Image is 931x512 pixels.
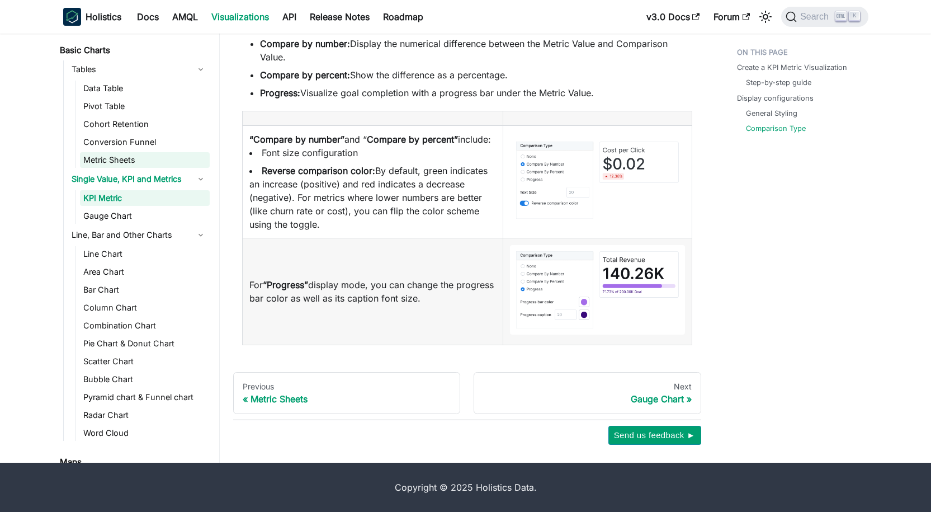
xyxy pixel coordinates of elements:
strong: Compare by percent: [260,69,350,81]
a: Roadmap [376,8,430,26]
b: Holistics [86,10,121,24]
td: and “ include: [242,125,503,238]
kbd: K [849,11,860,21]
a: Tables [68,60,210,78]
div: Gauge Chart [483,393,692,405]
a: Docs [130,8,166,26]
a: Pie Chart & Donut Chart [80,336,210,351]
a: PreviousMetric Sheets [233,372,461,415]
div: Previous [243,382,451,392]
a: Metric Sheets [80,152,210,168]
strong: Compare by number: [260,38,350,49]
a: NextGauge Chart [474,372,701,415]
strong: Reverse comparison color: [262,165,375,176]
a: Basic Charts [56,43,210,58]
div: Metric Sheets [243,393,451,405]
span: Search [797,12,835,22]
a: Data Table [80,81,210,96]
img: reporting-kpi-metric-compare [510,135,685,225]
img: reporting-kpi-metric-progress [510,245,685,335]
a: Bar Chart [80,282,210,298]
a: Single Value, KPI and Metrics [68,170,210,188]
a: Comparison Type [746,123,806,134]
div: Next [483,382,692,392]
button: Switch between dark and light mode (currently light mode) [757,8,774,26]
a: Display configurations [737,93,814,104]
li: Show the difference as a percentage. [260,68,692,82]
a: Step-by-step guide [746,77,811,88]
a: Radar Chart [80,407,210,423]
a: Release Notes [303,8,376,26]
a: Area Chart [80,264,210,280]
a: v3.0 Docs [640,8,707,26]
a: API [276,8,303,26]
li: Font size configuration [249,146,496,159]
a: KPI Metric [80,190,210,206]
a: General Styling [746,108,797,119]
a: Create a KPI Metric Visualization [737,62,847,73]
a: Line Chart [80,246,210,262]
strong: “Progress” [263,279,308,290]
li: Display the numerical difference between the Metric Value and Comparison Value. [260,37,692,64]
a: HolisticsHolistics [63,8,121,26]
a: Bubble Chart [80,372,210,387]
a: AMQL [166,8,205,26]
a: Combination Chart [80,318,210,333]
a: Column Chart [80,300,210,316]
button: Search (Ctrl+K) [781,7,868,27]
strong: “Compare by number” [249,134,344,145]
a: Cohort Retention [80,116,210,132]
a: Word Cloud [80,425,210,441]
a: Scatter Chart [80,354,210,369]
a: Maps [56,454,210,470]
a: Gauge Chart [80,208,210,224]
a: Conversion Funnel [80,134,210,150]
a: Visualizations [205,8,276,26]
div: Copyright © 2025 Holistics Data. [110,481,821,494]
button: Send us feedback ► [608,426,701,445]
strong: Progress: [260,87,300,98]
strong: Compare by percent” [367,134,458,145]
img: Holistics [63,8,81,26]
li: By default, green indicates an increase (positive) and red indicates a decrease (negative). For m... [249,164,496,231]
a: Pyramid chart & Funnel chart [80,389,210,405]
a: Forum [707,8,757,26]
li: Visualize goal completion with a progress bar under the Metric Value. [260,86,692,100]
a: Line, Bar and Other Charts [68,226,210,244]
nav: Docs pages [233,372,701,415]
td: For display mode, you can change the progress bar color as well as its caption font size. [242,238,503,345]
a: Pivot Table [80,98,210,114]
span: Send us feedback ► [614,428,696,443]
